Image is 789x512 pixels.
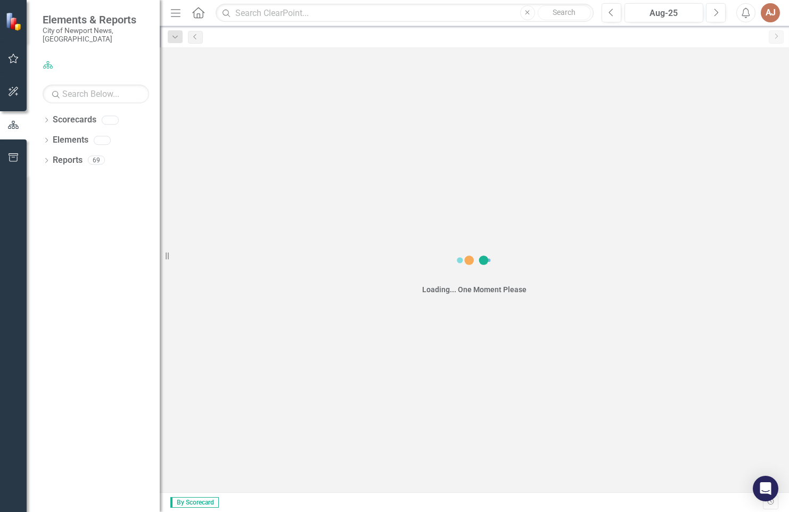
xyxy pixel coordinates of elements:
input: Search Below... [43,85,149,103]
span: Elements & Reports [43,13,149,26]
span: By Scorecard [170,497,219,508]
a: Scorecards [53,114,96,126]
a: Elements [53,134,88,146]
a: Reports [53,154,83,167]
button: Aug-25 [624,3,703,22]
small: City of Newport News, [GEOGRAPHIC_DATA] [43,26,149,44]
span: Search [553,8,576,16]
button: Search [538,5,591,20]
div: Aug-25 [628,7,700,20]
div: 69 [88,156,105,165]
button: AJ [761,3,780,22]
div: Open Intercom Messenger [753,476,778,501]
img: ClearPoint Strategy [5,12,24,31]
input: Search ClearPoint... [216,4,594,22]
div: Loading... One Moment Please [422,284,527,295]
